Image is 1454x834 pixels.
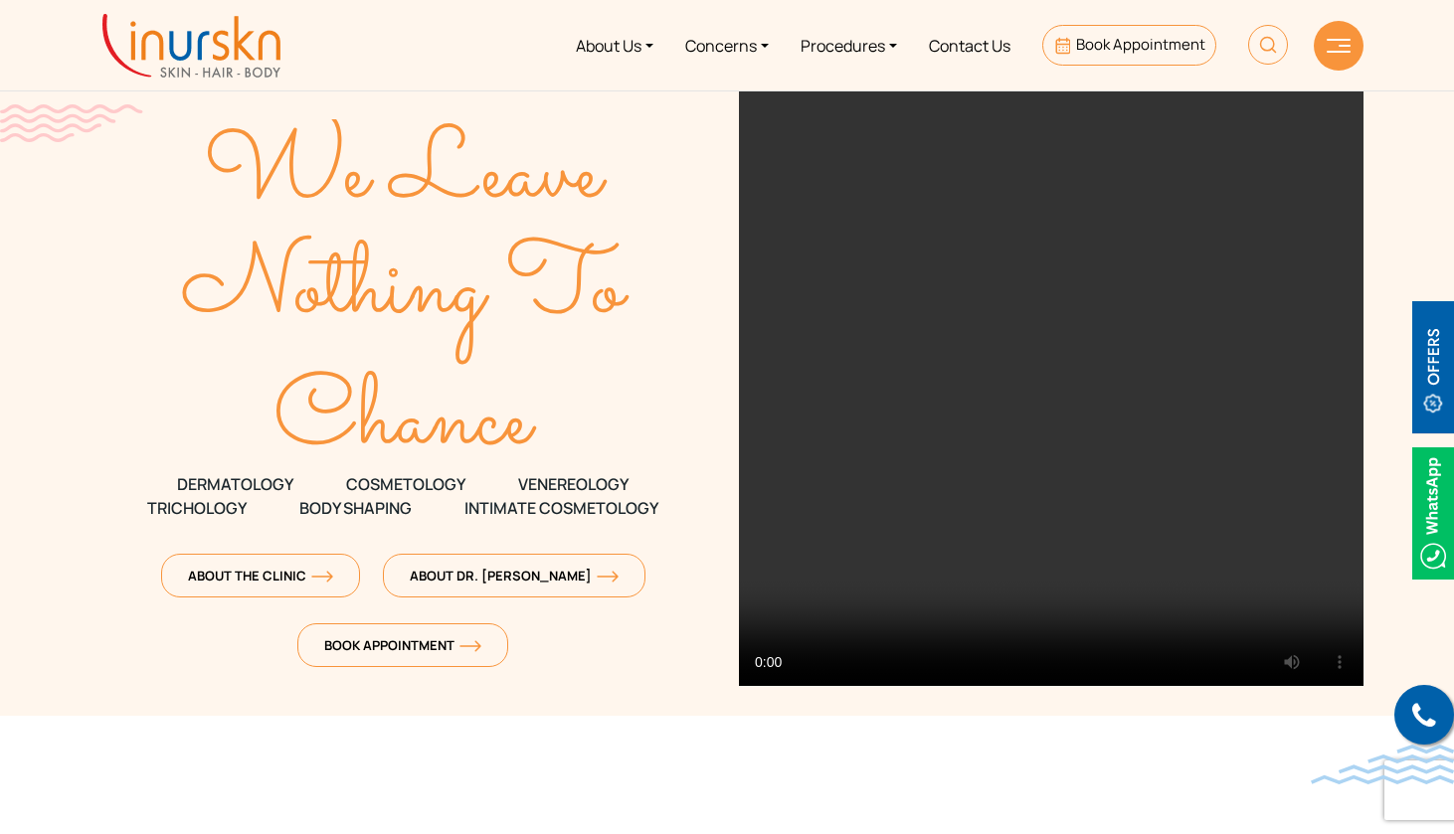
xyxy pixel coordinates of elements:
img: orange-arrow [597,571,619,583]
span: Book Appointment [324,636,481,654]
a: About Dr. [PERSON_NAME]orange-arrow [383,554,645,597]
img: HeaderSearch [1248,25,1288,65]
a: Concerns [669,8,785,83]
a: Contact Us [913,8,1026,83]
a: Book Appointment [1042,25,1216,66]
span: VENEREOLOGY [518,472,629,496]
img: Whatsappicon [1412,447,1454,580]
a: Whatsappicon [1412,500,1454,522]
img: hamLine.svg [1327,39,1351,53]
img: orange-arrow [311,571,333,583]
span: About The Clinic [188,567,333,584]
a: Book Appointmentorange-arrow [297,623,508,667]
text: We Leave [204,102,608,250]
text: Nothing To [182,217,631,364]
img: bluewave [1311,745,1454,784]
span: Book Appointment [1076,34,1205,55]
span: Intimate Cosmetology [464,496,658,520]
span: Body Shaping [299,496,412,520]
span: About Dr. [PERSON_NAME] [410,567,619,584]
a: About The Clinicorange-arrow [161,554,360,597]
img: offerBt [1412,301,1454,433]
span: COSMETOLOGY [346,472,465,496]
a: About Us [560,8,669,83]
span: DERMATOLOGY [177,472,293,496]
span: TRICHOLOGY [147,496,247,520]
img: inurskn-logo [102,14,280,78]
a: Procedures [785,8,913,83]
text: Chance [274,349,538,496]
img: orange-arrow [459,640,481,652]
